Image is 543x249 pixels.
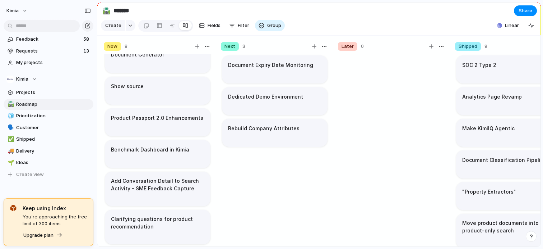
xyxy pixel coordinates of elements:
a: 🚚Delivery [4,146,93,157]
h1: Make KimiIQ Agentic [462,124,515,132]
h1: SOC 2 Type 2 [462,61,496,69]
span: Shipped [16,136,91,143]
span: You're approaching the free limit of 300 items [23,213,87,227]
h1: Show source [111,82,144,90]
span: 58 [83,36,90,43]
span: Roadmap [16,101,91,108]
span: Share [519,7,532,14]
span: Shipped [459,43,477,50]
span: Later [342,43,354,50]
div: Add Conversation Detail to Search Activity - SME Feedback Capture [105,172,210,206]
a: Projects [4,87,93,98]
div: 🚚 [8,147,13,155]
span: Linear [505,22,519,29]
span: Create [105,22,121,29]
h1: Analytics Page Revamp [462,93,522,101]
span: 8 [125,43,127,50]
span: My projects [16,59,91,66]
h1: Benchmark Dashboard in Kimia [111,146,189,154]
div: 🛣️ [8,100,13,108]
button: Kimia [4,74,93,85]
div: Rebuild Company Attributes [222,119,328,147]
a: 🧊Prioritization [4,110,93,121]
span: Ideas [16,159,91,166]
div: Document Expiry Date Monitoring [222,55,328,83]
a: Requests13 [4,46,93,56]
button: ✅ [6,136,14,143]
div: Benchmark Dashboard in Kimia [105,140,210,168]
div: 🧊 [8,112,13,120]
span: 9 [484,43,487,50]
span: 0 [361,43,364,50]
button: Kimia [3,5,31,17]
div: 🌱 [8,159,13,167]
a: Feedback58 [4,34,93,45]
button: Upgrade plan [21,230,65,240]
h1: Clarifying questions for product recommendation [111,215,204,230]
span: 13 [83,47,90,55]
h1: Rebuild Company Attributes [228,124,300,132]
div: Clarifying questions for product recommendation [105,210,210,244]
span: Feedback [16,36,81,43]
span: Kimia [16,76,28,83]
div: ✅ [8,135,13,144]
div: Dedicated Demo Environment [222,87,328,115]
button: 🛣️ [101,5,112,17]
h1: Product Passport 2.0 Enhancements [111,114,203,122]
button: Share [514,5,537,16]
a: ✅Shipped [4,134,93,145]
span: Upgrade plan [23,232,54,239]
span: Filter [238,22,249,29]
h1: Document Expiry Date Monitoring [228,61,313,69]
span: Delivery [16,148,91,155]
span: Group [267,22,281,29]
span: 3 [242,43,245,50]
span: Requests [16,47,81,55]
span: Create view [16,171,44,178]
div: Document Generator [105,45,210,73]
button: 🧊 [6,112,14,119]
a: 🛣️Roadmap [4,99,93,110]
button: Fields [196,20,223,31]
span: Next [224,43,235,50]
button: 🗣️ [6,124,14,131]
span: Kimia [6,7,19,14]
button: 🚚 [6,148,14,155]
div: Show source [105,77,210,105]
span: Customer [16,124,91,131]
a: 🌱Ideas [4,157,93,168]
h1: "Property Extractors" [462,188,516,196]
h1: Document Generator [111,51,164,59]
button: Linear [494,20,522,31]
button: Group [255,20,285,31]
a: My projects [4,57,93,68]
a: 🗣️Customer [4,122,93,133]
span: Fields [208,22,221,29]
span: Projects [16,89,91,96]
div: 🛣️ [102,6,110,15]
button: Create [101,20,125,31]
button: Filter [226,20,252,31]
button: 🛣️ [6,101,14,108]
span: Keep using Index [23,204,87,212]
span: Now [107,43,117,50]
span: Prioritization [16,112,91,119]
button: Create view [4,169,93,180]
button: 🌱 [6,159,14,166]
h1: Dedicated Demo Environment [228,93,303,101]
div: 🗣️ [8,123,13,132]
h1: Add Conversation Detail to Search Activity - SME Feedback Capture [111,177,204,192]
div: Product Passport 2.0 Enhancements [105,108,210,136]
